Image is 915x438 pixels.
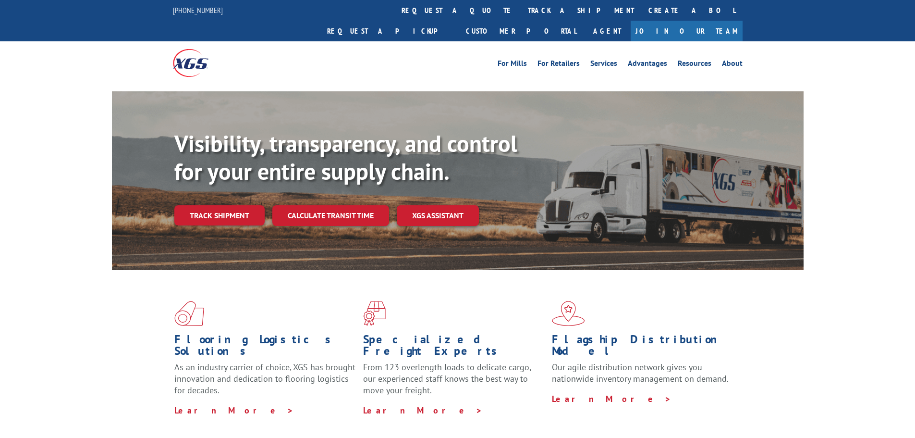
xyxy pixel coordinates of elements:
img: xgs-icon-focused-on-flooring-red [363,301,386,326]
a: Learn More > [174,405,294,416]
a: XGS ASSISTANT [397,205,479,226]
a: Resources [678,60,711,70]
h1: Flagship Distribution Model [552,334,733,362]
a: For Mills [498,60,527,70]
span: As an industry carrier of choice, XGS has brought innovation and dedication to flooring logistics... [174,362,355,396]
a: Calculate transit time [272,205,389,226]
a: Join Our Team [631,21,743,41]
img: xgs-icon-flagship-distribution-model-red [552,301,585,326]
a: Advantages [628,60,667,70]
a: Learn More > [363,405,483,416]
a: Agent [584,21,631,41]
a: Services [590,60,617,70]
img: xgs-icon-total-supply-chain-intelligence-red [174,301,204,326]
p: From 123 overlength loads to delicate cargo, our experienced staff knows the best way to move you... [363,362,545,404]
b: Visibility, transparency, and control for your entire supply chain. [174,128,517,186]
a: Learn More > [552,393,671,404]
a: Request a pickup [320,21,459,41]
a: About [722,60,743,70]
h1: Specialized Freight Experts [363,334,545,362]
h1: Flooring Logistics Solutions [174,334,356,362]
a: Customer Portal [459,21,584,41]
a: For Retailers [537,60,580,70]
a: [PHONE_NUMBER] [173,5,223,15]
a: Track shipment [174,205,265,225]
span: Our agile distribution network gives you nationwide inventory management on demand. [552,362,729,384]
